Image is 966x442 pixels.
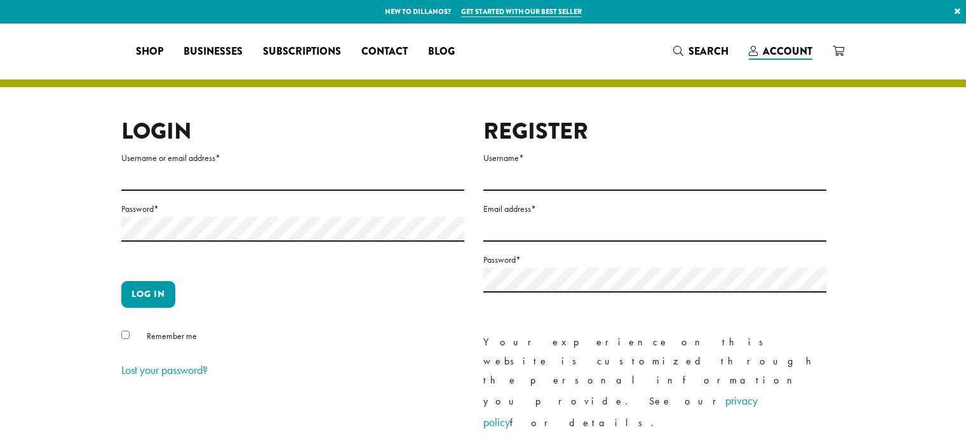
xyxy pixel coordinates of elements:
[121,118,464,145] h2: Login
[483,252,826,268] label: Password
[763,44,812,59] span: Account
[147,330,197,342] span: Remember me
[461,6,582,17] a: Get started with our best seller
[121,150,464,166] label: Username or email address
[483,150,826,166] label: Username
[361,44,408,60] span: Contact
[483,393,758,429] a: privacy policy
[483,201,826,217] label: Email address
[121,281,175,308] button: Log in
[121,201,464,217] label: Password
[126,41,173,62] a: Shop
[483,333,826,433] p: Your experience on this website is customized through the personal information you provide. See o...
[263,44,341,60] span: Subscriptions
[483,118,826,145] h2: Register
[184,44,243,60] span: Businesses
[136,44,163,60] span: Shop
[121,363,208,377] a: Lost your password?
[688,44,728,59] span: Search
[663,41,739,62] a: Search
[428,44,455,60] span: Blog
